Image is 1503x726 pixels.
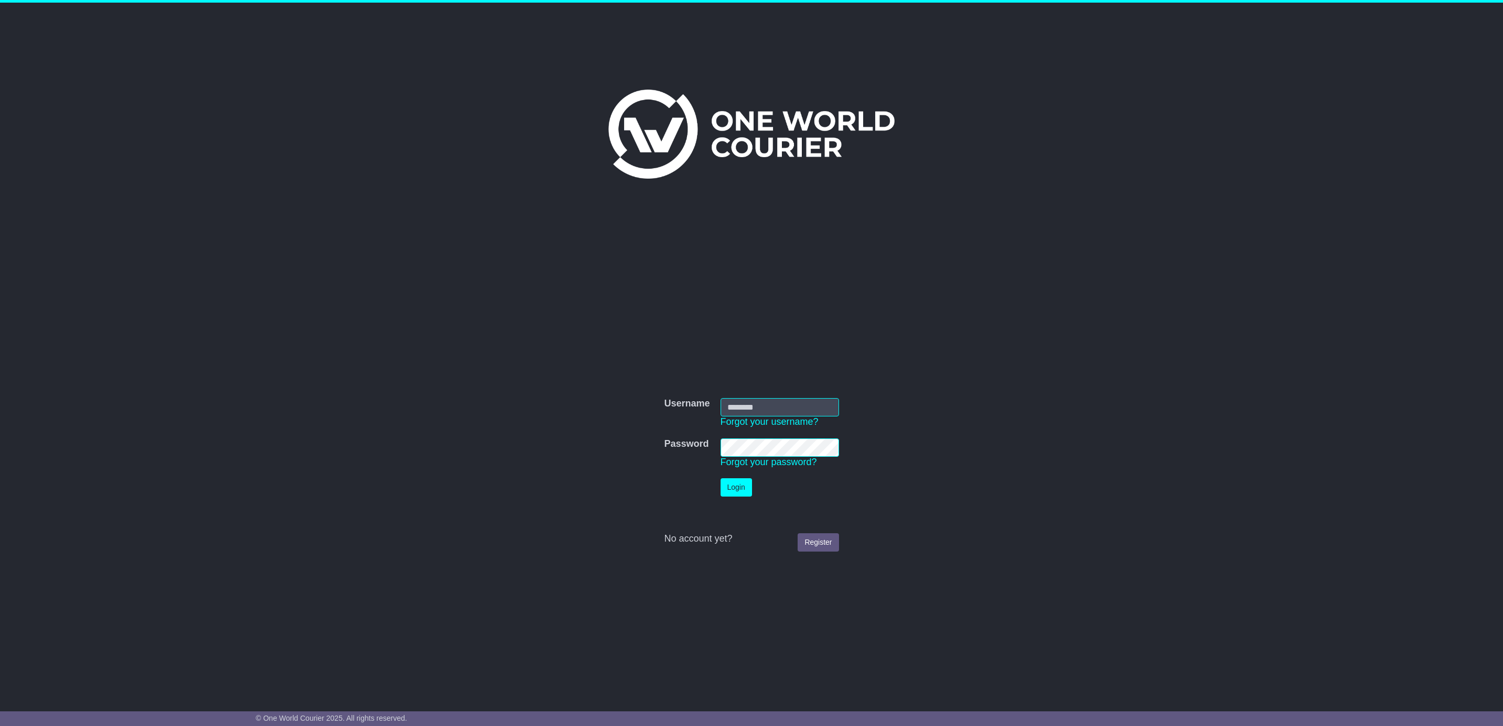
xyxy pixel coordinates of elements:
[721,457,817,467] a: Forgot your password?
[721,478,752,497] button: Login
[608,90,895,179] img: One World
[664,533,838,545] div: No account yet?
[664,398,710,410] label: Username
[721,416,819,427] a: Forgot your username?
[664,438,709,450] label: Password
[798,533,838,552] a: Register
[256,714,407,722] span: © One World Courier 2025. All rights reserved.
